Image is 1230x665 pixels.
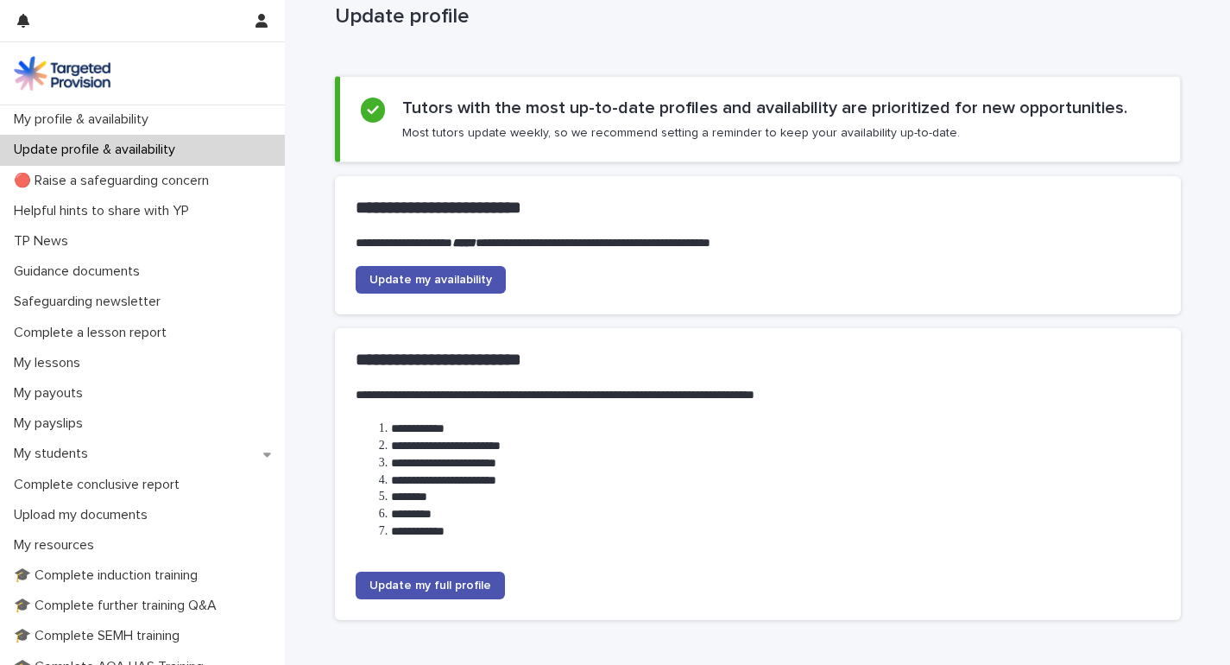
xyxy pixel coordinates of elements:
[7,294,174,310] p: Safeguarding newsletter
[7,263,154,280] p: Guidance documents
[7,142,189,158] p: Update profile & availability
[335,4,1174,29] p: Update profile
[7,446,102,462] p: My students
[7,173,223,189] p: 🔴 Raise a safeguarding concern
[7,628,193,644] p: 🎓 Complete SEMH training
[7,111,162,128] p: My profile & availability
[7,567,211,584] p: 🎓 Complete induction training
[7,355,94,371] p: My lessons
[14,56,110,91] img: M5nRWzHhSzIhMunXDL62
[7,415,97,432] p: My payslips
[7,477,193,493] p: Complete conclusive report
[7,385,97,402] p: My payouts
[7,203,203,219] p: Helpful hints to share with YP
[369,579,491,592] span: Update my full profile
[7,598,230,614] p: 🎓 Complete further training Q&A
[7,325,180,341] p: Complete a lesson report
[356,572,505,599] a: Update my full profile
[369,274,492,286] span: Update my availability
[7,233,82,250] p: TP News
[402,98,1127,118] h2: Tutors with the most up-to-date profiles and availability are prioritized for new opportunities.
[356,266,506,294] a: Update my availability
[402,125,960,141] p: Most tutors update weekly, so we recommend setting a reminder to keep your availability up-to-date.
[7,507,161,523] p: Upload my documents
[7,537,108,554] p: My resources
